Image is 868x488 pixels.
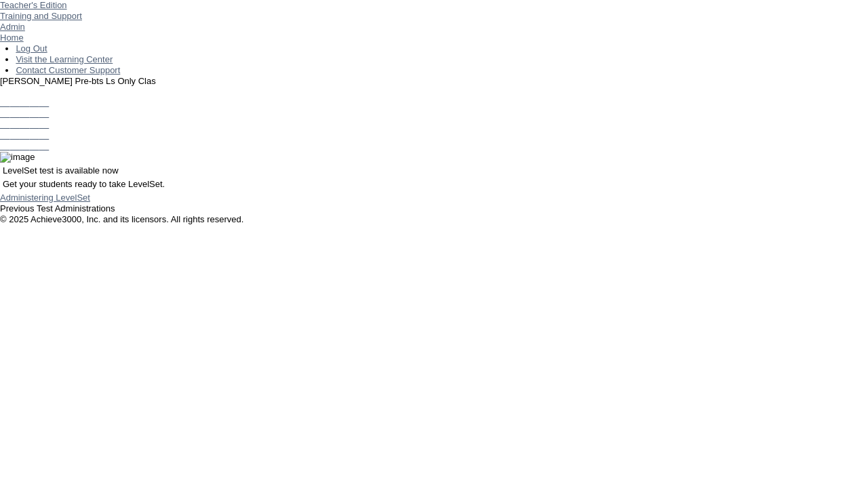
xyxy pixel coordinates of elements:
img: teacher_arrow_small.png [82,11,87,15]
a: Contact Customer Support [16,65,120,75]
p: Get your students ready to take LevelSet. [3,179,865,190]
p: LevelSet test is available now [3,165,865,176]
a: Log Out [16,43,47,54]
a: Visit the Learning Center [16,54,113,64]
